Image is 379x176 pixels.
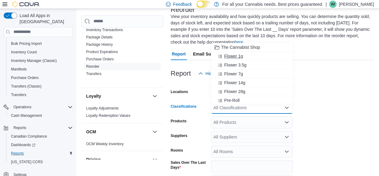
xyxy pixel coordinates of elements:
h3: Pricing [86,156,100,163]
a: Product Expirations [86,50,118,54]
span: Canadian Compliance [11,134,47,139]
span: Dashboards [11,142,35,147]
span: Operations [11,103,73,111]
label: Sales Over The Last Days [171,160,209,170]
span: Flower 28g [224,88,245,95]
p: [PERSON_NAME] [339,1,374,8]
button: Canadian Compliance [6,132,75,141]
h3: Loyalty [86,93,101,99]
button: Flower 7g [211,70,293,78]
button: Reports [11,124,29,131]
span: OCM Weekly Inventory [86,142,124,146]
span: Inventory Count [9,48,73,56]
span: Reports [11,124,73,131]
span: Package Details [86,35,113,40]
button: Inventory Count [6,48,75,56]
label: Rooms [171,148,183,153]
a: Transfers (Classic) [9,83,44,90]
a: Inventory Count [9,48,39,56]
span: Reports [13,125,26,130]
span: Inventory Count [11,50,37,55]
a: Canadian Compliance [9,133,49,140]
span: Manifests [9,66,73,73]
a: Purchase Orders [9,74,41,81]
button: Bulk Pricing Import [6,39,75,48]
div: View your inventory availability and how quickly products are selling. You can determine the quan... [171,13,371,45]
span: Reports [11,151,24,156]
span: Canadian Compliance [9,133,73,140]
span: Loyalty Redemption Values [86,113,130,118]
span: Pre-Roll [224,97,240,103]
button: Loyalty [151,92,159,100]
button: Manifests [6,65,75,74]
a: [US_STATE] CCRS [9,158,45,166]
label: Classifications [171,104,197,109]
a: Dashboards [6,141,75,149]
button: Purchase Orders [6,74,75,82]
span: Hide Parameters [206,70,238,77]
button: Open list of options [284,135,289,139]
h3: OCM [86,129,96,135]
button: Pre-Roll [211,96,293,105]
span: Purchase Orders [86,57,114,62]
span: Transfers (Classic) [9,83,73,90]
a: Cash Management [9,112,44,119]
label: Suppliers [171,133,188,138]
span: Operations [13,105,31,110]
button: Loyalty [86,93,150,99]
span: Loyalty Adjustments [86,106,119,111]
button: OCM [151,128,159,135]
span: Manifests [11,67,27,72]
h3: Report [171,70,191,77]
a: Inventory Transactions [86,28,123,32]
a: Transfers [86,72,101,76]
button: Transfers (Classic) [6,82,75,91]
a: Package History [86,42,113,47]
span: [US_STATE] CCRS [11,160,43,164]
span: Flower 7g [224,71,243,77]
span: Transfers [11,92,26,97]
a: Package Details [86,35,113,39]
span: Washington CCRS [9,158,73,166]
button: The Cannabist Shop [211,43,293,52]
a: Inventory Manager (Classic) [9,57,59,64]
button: Flower 3.5g [211,61,293,70]
label: Locations [171,89,188,94]
span: Transfers [86,71,101,76]
div: Loyalty [81,105,163,123]
a: Purchase Orders [86,57,114,61]
button: Open list of options [284,120,289,125]
a: Transfers [9,91,29,99]
p: | [326,1,327,8]
a: Bulk Pricing Import [9,40,44,47]
span: Bulk Pricing Import [9,40,73,47]
a: Reports [9,150,26,157]
span: The Cannabist Shop [221,44,260,50]
button: Flower 1g [211,52,293,61]
button: Reports [1,124,75,132]
span: Load All Apps in [GEOGRAPHIC_DATA] [17,13,73,25]
span: Report [172,48,186,60]
button: Operations [1,103,75,111]
span: Inventory Manager (Classic) [9,57,73,64]
a: Loyalty Redemption Values [86,113,130,118]
span: Transfers [9,91,73,99]
a: here [235,40,243,45]
span: Reports [9,150,73,157]
span: IM [331,1,335,8]
button: Open list of options [284,149,289,154]
a: Dashboards [9,141,38,149]
span: Flower 1g [224,53,243,59]
span: Flower 14g [224,80,245,86]
span: Dashboards [9,141,73,149]
button: Flower 14g [211,78,293,87]
label: Products [171,119,187,124]
a: Reorder [86,64,99,69]
button: Pricing [86,156,150,163]
button: Pricing [151,156,159,163]
button: OCM [86,129,150,135]
span: Bulk Pricing Import [11,41,42,46]
img: Cova [12,1,40,7]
